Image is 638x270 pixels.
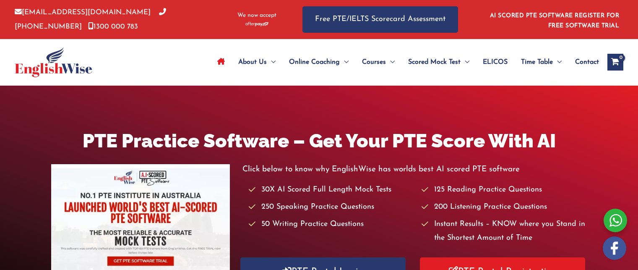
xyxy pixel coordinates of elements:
[490,13,620,29] a: AI SCORED PTE SOFTWARE REGISTER FOR FREE SOFTWARE TRIAL
[386,47,395,77] span: Menu Toggle
[15,9,151,16] a: [EMAIL_ADDRESS][DOMAIN_NAME]
[514,47,568,77] a: Time TableMenu Toggle
[232,47,282,77] a: About UsMenu Toggle
[282,47,355,77] a: Online CoachingMenu Toggle
[15,47,92,77] img: cropped-ew-logo
[237,11,276,20] span: We now accept
[238,47,267,77] span: About Us
[211,47,599,77] nav: Site Navigation: Main Menu
[245,22,268,26] img: Afterpay-Logo
[607,54,623,71] a: View Shopping Cart, empty
[422,218,587,246] li: Instant Results – KNOW where you Stand in the Shortest Amount of Time
[15,9,166,30] a: [PHONE_NUMBER]
[88,23,138,30] a: 1300 000 783
[355,47,401,77] a: CoursesMenu Toggle
[568,47,599,77] a: Contact
[401,47,476,77] a: Scored Mock TestMenu Toggle
[242,163,587,176] p: Click below to know why EnglishWise has worlds best AI scored PTE software
[461,47,469,77] span: Menu Toggle
[422,183,587,197] li: 125 Reading Practice Questions
[603,236,626,260] img: white-facebook.png
[476,47,514,77] a: ELICOS
[483,47,508,77] span: ELICOS
[553,47,562,77] span: Menu Toggle
[340,47,349,77] span: Menu Toggle
[249,183,414,197] li: 30X AI Scored Full Length Mock Tests
[302,6,458,33] a: Free PTE/IELTS Scorecard Assessment
[521,47,553,77] span: Time Table
[249,200,414,214] li: 250 Speaking Practice Questions
[249,218,414,231] li: 50 Writing Practice Questions
[485,6,623,33] aside: Header Widget 1
[408,47,461,77] span: Scored Mock Test
[362,47,386,77] span: Courses
[575,47,599,77] span: Contact
[51,128,587,154] h1: PTE Practice Software – Get Your PTE Score With AI
[422,200,587,214] li: 200 Listening Practice Questions
[267,47,276,77] span: Menu Toggle
[289,47,340,77] span: Online Coaching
